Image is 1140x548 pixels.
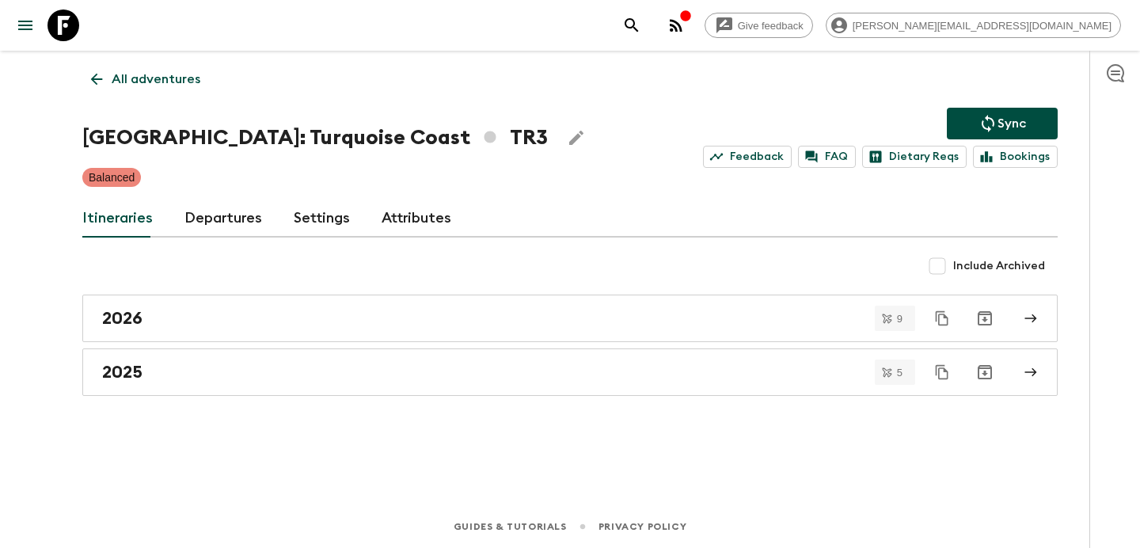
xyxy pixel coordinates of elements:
span: 9 [887,314,912,324]
a: 2025 [82,348,1058,396]
h1: [GEOGRAPHIC_DATA]: Turquoise Coast TR3 [82,122,548,154]
p: All adventures [112,70,200,89]
button: Duplicate [928,358,956,386]
span: [PERSON_NAME][EMAIL_ADDRESS][DOMAIN_NAME] [844,20,1120,32]
a: Privacy Policy [598,518,686,535]
div: [PERSON_NAME][EMAIL_ADDRESS][DOMAIN_NAME] [826,13,1121,38]
button: Archive [969,303,1001,334]
a: Attributes [382,200,451,238]
a: Give feedback [705,13,813,38]
button: Edit Adventure Title [560,122,592,154]
span: Give feedback [729,20,812,32]
a: Settings [294,200,350,238]
a: 2026 [82,295,1058,342]
button: Duplicate [928,304,956,333]
a: Guides & Tutorials [454,518,567,535]
p: Sync [997,114,1026,133]
a: All adventures [82,63,209,95]
span: 5 [887,367,912,378]
a: Feedback [703,146,792,168]
button: search adventures [616,10,648,41]
a: Dietary Reqs [862,146,967,168]
a: Itineraries [82,200,153,238]
h2: 2025 [102,362,142,382]
p: Balanced [89,169,135,185]
button: Sync adventure departures to the booking engine [947,108,1058,139]
a: Bookings [973,146,1058,168]
a: FAQ [798,146,856,168]
span: Include Archived [953,258,1045,274]
a: Departures [184,200,262,238]
button: menu [9,10,41,41]
button: Archive [969,356,1001,388]
h2: 2026 [102,308,142,329]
